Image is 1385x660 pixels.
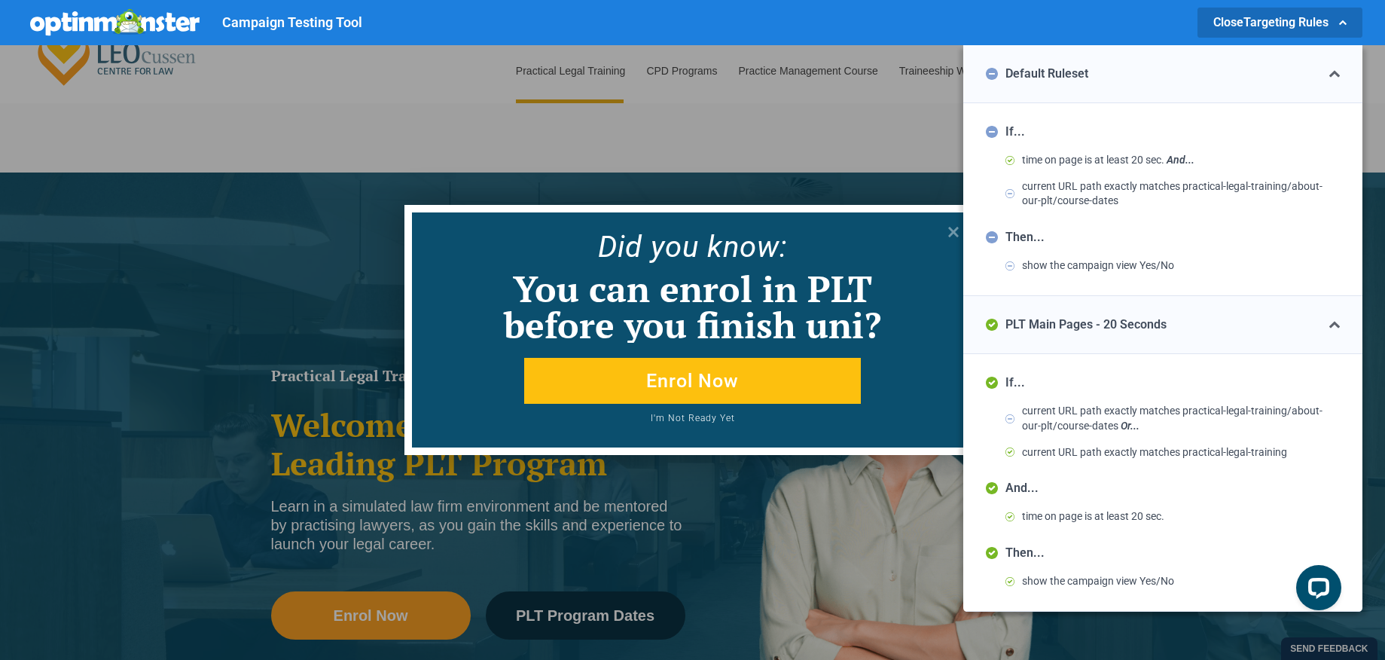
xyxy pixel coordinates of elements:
button: I'm Not Ready Yet [468,414,917,432]
span: If... [1005,377,1340,404]
iframe: LiveChat chat widget [1284,559,1347,622]
div: Campaign Testing Tool [200,16,769,29]
span: Then... [1005,231,1174,258]
span: show the campaign view Yes/No [1022,574,1174,589]
span: current URL path exactly matches practical-legal-training/about-our-plt/course-dates [1022,404,1340,433]
span: time on page is at least 20 sec. [1022,153,1194,168]
span: show the campaign view Yes/No [1022,258,1174,273]
div: PLT Main Pages - 20 Seconds [986,319,1167,331]
span: Or ... [1118,420,1139,432]
span: You can enrol in PLT before you finish uni? [504,264,881,349]
span: current URL path exactly matches practical-legal-training [1022,445,1287,460]
span: Then... [1005,547,1174,574]
span: And... [1005,482,1164,509]
div: Default Ruleset [986,68,1088,80]
span: Did yo [598,229,682,264]
button: Enrol Now [524,358,861,404]
span: And ... [1164,154,1194,166]
button: Close [941,220,966,244]
span: u know: [682,229,788,264]
span: current URL path exactly matches practical-legal-training/about-our-plt/course-dates [1022,179,1340,209]
span: If... [1005,126,1340,153]
button: CloseTargeting Rules [1197,8,1362,38]
span: time on page is at least 20 sec. [1022,509,1164,524]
